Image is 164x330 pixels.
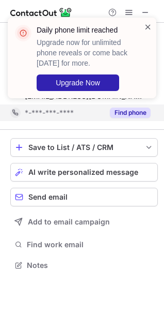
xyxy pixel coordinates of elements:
button: Upgrade Now [37,74,119,91]
button: Notes [10,258,158,273]
button: Send email [10,188,158,206]
button: save-profile-one-click [10,138,158,157]
img: ContactOut v5.3.10 [10,6,72,19]
img: error [15,25,31,41]
span: Add to email campaign [28,218,110,226]
button: Add to email campaign [10,213,158,231]
span: AI write personalized message [28,168,138,176]
p: Upgrade now for unlimited phone reveals or come back [DATE] for more. [37,37,132,68]
span: Upgrade Now [56,79,100,87]
button: Find work email [10,237,158,252]
span: Find work email [27,240,154,249]
header: Daily phone limit reached [37,25,132,35]
span: Send email [28,193,68,201]
div: Save to List / ATS / CRM [28,143,140,152]
span: Notes [27,261,154,270]
button: AI write personalized message [10,163,158,182]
